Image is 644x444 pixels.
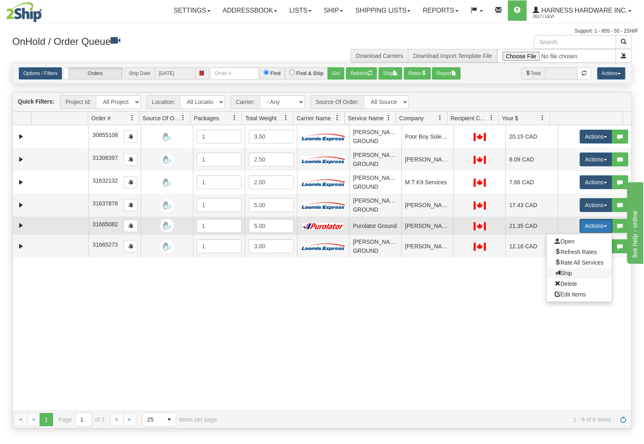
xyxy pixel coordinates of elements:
[160,240,174,253] img: Manual
[279,111,293,125] a: Total Weight filter column settings
[16,177,26,188] a: Expand
[433,111,447,125] a: Company filter column settings
[474,222,486,230] img: CA
[13,93,631,112] div: grid toolbar
[124,240,137,252] button: Copy to clipboard
[348,114,384,122] span: Service Name
[505,216,558,235] td: 21.35 CAD
[580,130,612,144] button: Actions
[160,199,174,212] img: Manual
[160,153,174,166] img: Manual
[349,148,401,171] td: [PERSON_NAME] GROUND
[505,194,558,216] td: 17.43 CAD
[93,177,118,184] span: 31632132
[502,114,518,122] span: Your $
[283,0,317,21] a: Lists
[59,413,105,426] span: Page of 1
[378,67,402,80] button: Ship
[521,67,544,80] span: Total
[555,291,586,298] span: Edit Items
[404,67,430,80] button: Rates
[16,155,26,165] a: Expand
[580,198,612,212] button: Actions
[401,194,454,216] td: [PERSON_NAME]
[93,221,118,228] span: 31665082
[330,111,344,125] a: Carrier Name filter column settings
[16,221,26,231] a: Expand
[484,111,498,125] a: Recipient Country filter column settings
[349,194,401,216] td: [PERSON_NAME] GROUND
[12,35,316,47] h3: OnHold / Order Queue
[93,241,118,248] span: 31665273
[474,133,486,141] img: CA
[91,114,111,122] span: Order #
[301,133,346,141] img: Loomis Express
[401,235,454,258] td: [PERSON_NAME] & [PERSON_NAME] Collar Co.
[539,7,627,14] span: Harness Hardware Inc.
[124,67,155,80] span: Ship Date
[210,67,259,80] input: Order #
[474,156,486,164] img: CA
[163,413,176,426] span: select
[64,68,122,79] label: Orders
[142,413,217,426] span: items per page
[124,199,137,211] button: Copy to clipboard
[16,132,26,142] a: Expand
[160,130,174,144] img: Manual
[555,238,574,245] span: Open
[217,0,283,21] a: Addressbook
[555,259,604,266] span: Rate All Services
[270,70,281,77] label: Find
[60,95,96,109] span: Project Id:
[16,200,26,210] a: Expand
[349,125,401,148] td: [PERSON_NAME] GROUND
[328,67,344,80] button: Go!
[147,415,158,424] span: 25
[146,95,180,109] span: Location:
[505,148,558,171] td: 8.09 CAD
[580,219,612,233] button: Actions
[413,53,492,59] a: Download Import Template File
[6,5,75,15] div: live help - online
[124,130,137,143] button: Copy to clipboard
[297,114,331,122] span: Carrier Name
[124,153,137,166] button: Copy to clipboard
[533,13,594,21] span: 2617 / Levi
[432,67,460,80] button: Report
[228,111,241,125] a: Packages filter column settings
[75,413,92,426] input: Page 1
[617,413,630,426] a: Refresh
[580,175,612,189] button: Actions
[301,178,346,187] img: Loomis Express
[401,125,454,148] td: Poor Boy Soles Bespoke Shoe C
[40,413,53,426] span: Page 1
[160,219,174,232] img: Manual
[356,53,403,59] a: Download Carriers
[6,2,42,22] img: logo2617.jpg
[536,111,549,125] a: Your $ filter column settings
[125,111,139,125] a: Order # filter column settings
[301,223,346,230] img: Purolator
[349,216,401,235] td: Purolator Ground
[168,0,217,21] a: Settings
[349,235,401,258] td: [PERSON_NAME] GROUND
[19,67,62,80] a: Options / Filters
[505,235,558,258] td: 12.16 CAD
[6,28,638,35] div: Support: 1 - 855 - 55 - 2SHIP
[547,236,612,247] a: Open
[160,176,174,189] img: Manual
[301,242,346,251] img: Loomis Express
[382,111,396,125] a: Service Name filter column settings
[497,49,616,63] input: Import
[399,114,424,122] span: Company
[318,0,349,21] a: Ship
[474,179,486,187] img: CA
[401,216,454,235] td: [PERSON_NAME] Custom Creations
[555,281,577,287] span: Delete
[615,35,632,49] button: Search
[245,114,277,122] span: Total Weight
[124,176,137,188] button: Copy to clipboard
[474,243,486,251] img: CA
[346,67,377,80] button: Refresh
[451,114,488,122] span: Recipient Country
